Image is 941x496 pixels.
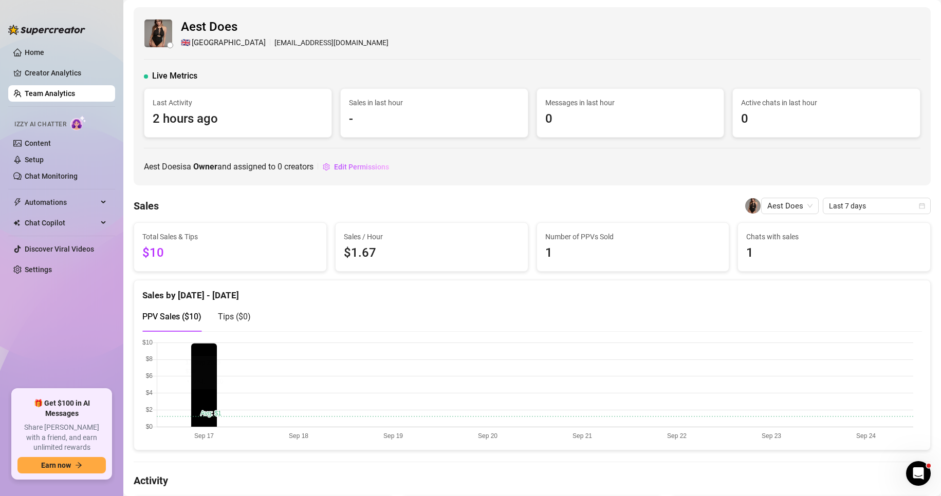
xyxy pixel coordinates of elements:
span: Messages in last hour [545,97,716,108]
span: 1 [746,243,922,263]
span: Last 7 days [829,198,925,214]
a: Discover Viral Videos [25,245,94,253]
span: 2 hours ago [153,109,323,129]
span: Tips ( $0 ) [218,312,251,321]
button: Earn nowarrow-right [17,457,106,473]
a: Creator Analytics [25,65,107,81]
img: Aest Does [144,20,172,47]
span: Share [PERSON_NAME] with a friend, and earn unlimited rewards [17,423,106,453]
span: 0 [545,109,716,129]
img: Aest Does [745,198,761,214]
span: Number of PPVs Sold [545,231,721,242]
span: arrow-right [75,462,82,469]
span: Aest Does [181,17,389,37]
span: setting [323,163,330,170]
span: PPV Sales ( $10 ) [142,312,201,321]
span: Active chats in last hour [741,97,912,108]
span: Aest Does is a and assigned to creators [144,160,313,173]
img: logo-BBDzfeDw.svg [8,25,85,35]
span: calendar [919,203,925,209]
span: $1.67 [344,243,520,263]
span: Chat Copilot [25,215,98,231]
span: 1 [545,243,721,263]
span: Chats with sales [746,231,922,242]
span: Sales / Hour [344,231,520,242]
span: 0 [278,162,282,171]
h4: Sales [134,199,159,213]
span: Aest Does [767,198,813,214]
span: - [349,109,520,129]
img: AI Chatter [70,116,86,130]
a: Team Analytics [25,89,75,98]
span: [GEOGRAPHIC_DATA] [192,37,266,49]
span: $10 [142,243,318,263]
a: Chat Monitoring [25,172,78,180]
div: [EMAIL_ADDRESS][DOMAIN_NAME] [181,37,389,49]
b: Owner [193,162,217,171]
a: Settings [25,265,52,274]
iframe: Intercom live chat [906,461,931,486]
img: Chat Copilot [13,219,20,226]
h4: Activity [134,473,931,488]
span: Live Metrics [152,70,197,82]
div: Sales by [DATE] - [DATE] [142,280,922,302]
a: Setup [25,156,44,164]
a: Content [25,139,51,147]
span: Edit Permissions [334,163,389,171]
span: 🎁 Get $100 in AI Messages [17,398,106,418]
span: Izzy AI Chatter [14,120,66,129]
a: Home [25,48,44,56]
span: Earn now [41,461,71,469]
button: Edit Permissions [322,159,390,175]
span: Total Sales & Tips [142,231,318,242]
span: Sales in last hour [349,97,520,108]
span: 0 [741,109,912,129]
span: Last Activity [153,97,323,108]
span: thunderbolt [13,198,22,206]
span: 🇬🇧 [181,37,191,49]
span: Automations [25,194,98,211]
